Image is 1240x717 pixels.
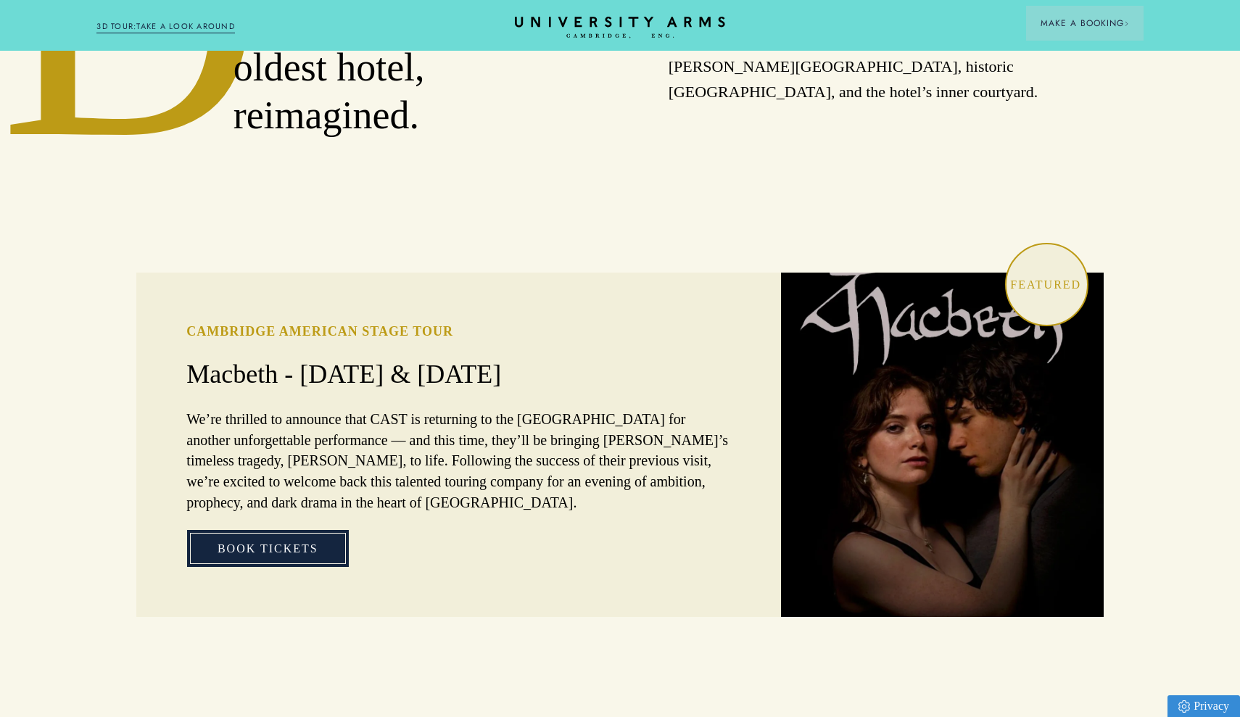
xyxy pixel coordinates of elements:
[1124,21,1129,26] img: Arrow icon
[1041,17,1129,30] span: Make a Booking
[187,530,349,568] a: Book Tickets
[1167,695,1240,717] a: Privacy
[186,409,731,513] p: We’re thrilled to announce that CAST is returning to the [GEOGRAPHIC_DATA] for another unforgetta...
[186,357,731,392] h2: Macbeth - [DATE] & [DATE]
[1026,6,1144,41] button: Make a BookingArrow icon
[1005,273,1087,297] p: Featured
[186,323,731,340] h3: Cambridge American Stage Tour
[781,273,1103,617] img: image-2afd42af0e8552ced81c04bf7ada0ddbd7141ef6-2592x3455-jpg
[1178,700,1190,713] img: Privacy
[96,20,235,33] a: 3D TOUR:TAKE A LOOK AROUND
[515,17,725,39] a: Home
